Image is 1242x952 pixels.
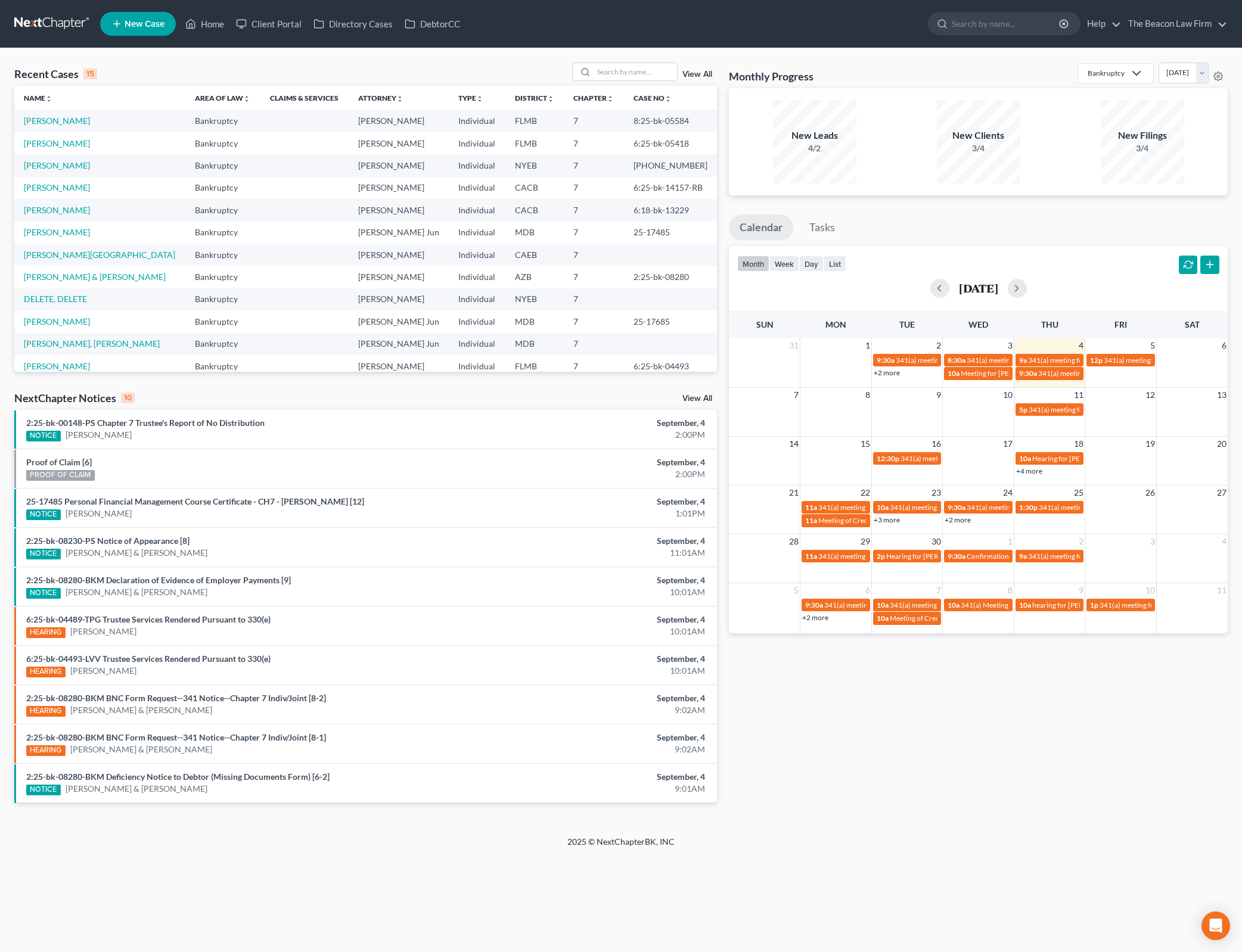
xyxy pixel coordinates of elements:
[1114,319,1127,329] span: Fri
[824,256,846,272] button: list
[967,503,1082,512] span: 341(a) meeting for [PERSON_NAME]
[26,588,61,599] div: NOTICE
[505,221,564,243] td: MDB
[802,613,828,622] a: +2 more
[818,516,951,525] span: Meeting of Creditors for [PERSON_NAME]
[799,256,824,272] button: day
[729,69,813,83] h3: Monthly Progress
[1002,388,1014,402] span: 10
[959,282,998,294] h2: [DATE]
[1104,356,1219,365] span: 341(a) meeting for [PERSON_NAME]
[769,256,799,272] button: week
[26,654,271,664] a: 6:25-bk-04493-LVV Trustee Services Rendered Pursuant to 330(e)
[14,67,97,81] div: Recent Cases
[505,288,564,310] td: NYEB
[737,256,769,272] button: month
[877,552,885,561] span: 2p
[230,13,308,35] a: Client Portal
[26,549,61,559] div: NOTICE
[788,486,800,500] span: 21
[349,221,449,243] td: [PERSON_NAME] Jun
[1019,454,1031,463] span: 10a
[564,221,623,243] td: 7
[937,142,1020,154] div: 3/4
[26,418,265,428] a: 2:25-bk-00148-PS Chapter 7 Trustee's Report of No Distribution
[624,355,718,377] td: 6:25-bk-04493
[1007,338,1014,353] span: 3
[624,177,718,199] td: 6:25-bk-14157-RB
[349,333,449,355] td: [PERSON_NAME] Jun
[487,468,705,480] div: 2:00PM
[505,266,564,288] td: AZB
[449,154,505,176] td: Individual
[185,132,260,154] td: Bankruptcy
[935,338,942,353] span: 2
[449,132,505,154] td: Individual
[24,361,90,371] a: [PERSON_NAME]
[634,94,672,102] a: Case Nounfold_more
[308,13,399,35] a: Directory Cases
[859,437,871,451] span: 15
[66,586,207,598] a: [PERSON_NAME] & [PERSON_NAME]
[26,706,66,717] div: HEARING
[487,626,705,637] div: 10:01AM
[24,182,90,192] a: [PERSON_NAME]
[66,429,132,441] a: [PERSON_NAME]
[564,154,623,176] td: 7
[70,743,212,755] a: [PERSON_NAME] & [PERSON_NAME]
[349,244,449,266] td: [PERSON_NAME]
[624,110,718,132] td: 8:25-bk-05584
[185,199,260,221] td: Bankruptcy
[487,535,705,547] div: September, 4
[1149,534,1156,549] span: 3
[487,704,705,716] div: 9:02AM
[1078,534,1085,549] span: 2
[607,95,614,102] i: unfold_more
[1221,338,1228,353] span: 6
[487,732,705,743] div: September, 4
[487,665,705,677] div: 10:01AM
[26,496,364,506] a: 25-17485 Personal Financial Management Course Certificate - CH7 - [PERSON_NAME] [12]
[818,552,933,561] span: 341(a) meeting for [PERSON_NAME]
[564,266,623,288] td: 7
[26,771,330,782] a: 2:25-bk-08280-BKM Deficiency Notice to Debtor (Missing Documents Form) [6-2]
[1144,486,1156,500] span: 26
[487,771,705,783] div: September, 4
[1039,503,1154,512] span: 341(a) meeting for [PERSON_NAME]
[818,503,933,512] span: 341(a) meeting for [PERSON_NAME]
[1016,466,1042,475] a: +4 more
[886,552,1050,561] span: Hearing for [PERSON_NAME] and [PERSON_NAME]
[1216,486,1228,500] span: 27
[349,266,449,288] td: [PERSON_NAME]
[26,745,66,756] div: HEARING
[487,653,705,665] div: September, 4
[185,177,260,199] td: Bankruptcy
[1100,601,1215,609] span: 341(a) meeting for [PERSON_NAME]
[24,138,90,148] a: [PERSON_NAME]
[564,244,623,266] td: 7
[874,368,900,377] a: +2 more
[260,86,349,110] th: Claims & Services
[26,509,61,520] div: NOTICE
[1122,13,1227,35] a: The Beacon Law Firm
[1073,437,1085,451] span: 18
[487,783,705,795] div: 9:01AM
[26,431,61,441] div: NOTICE
[458,94,483,102] a: Typeunfold_more
[968,319,988,329] span: Wed
[877,601,889,609] span: 10a
[449,199,505,221] td: Individual
[26,667,66,677] div: HEARING
[930,486,942,500] span: 23
[1185,319,1200,329] span: Sat
[1007,534,1014,549] span: 1
[1081,13,1121,35] a: Help
[349,288,449,310] td: [PERSON_NAME]
[349,177,449,199] td: [PERSON_NAME]
[476,95,483,102] i: unfold_more
[564,310,623,332] td: 7
[125,20,164,29] span: New Case
[1149,338,1156,353] span: 5
[349,110,449,132] td: [PERSON_NAME]
[961,601,1076,609] span: 341(a) Meeting for [PERSON_NAME]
